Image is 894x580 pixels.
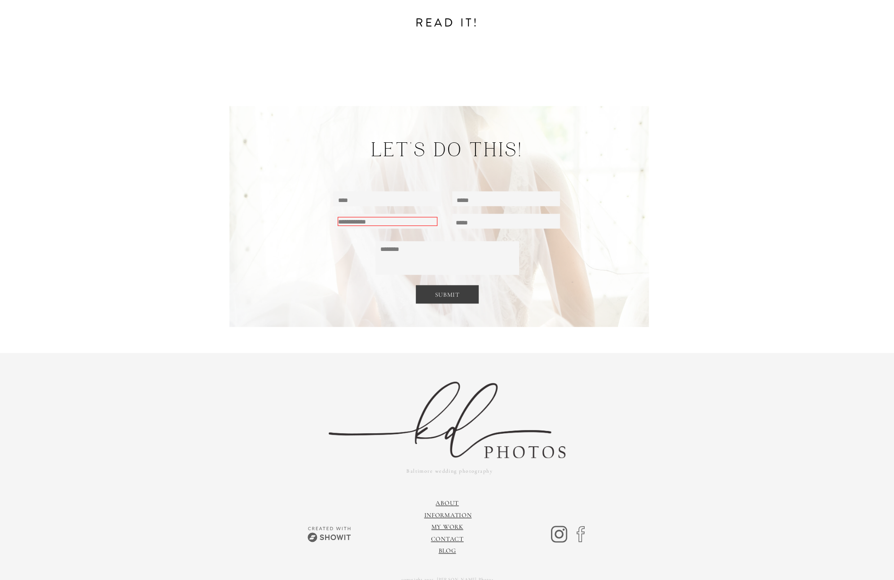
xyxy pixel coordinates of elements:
[366,136,528,163] h2: let's do this!
[354,465,545,476] a: Baltimore wedding photography
[424,289,471,300] a: SUBMIT
[432,523,463,531] a: My Work
[398,13,497,32] a: read it!
[431,535,464,543] a: Contact
[424,511,472,519] a: information
[436,499,459,507] a: About
[439,547,456,554] a: Blog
